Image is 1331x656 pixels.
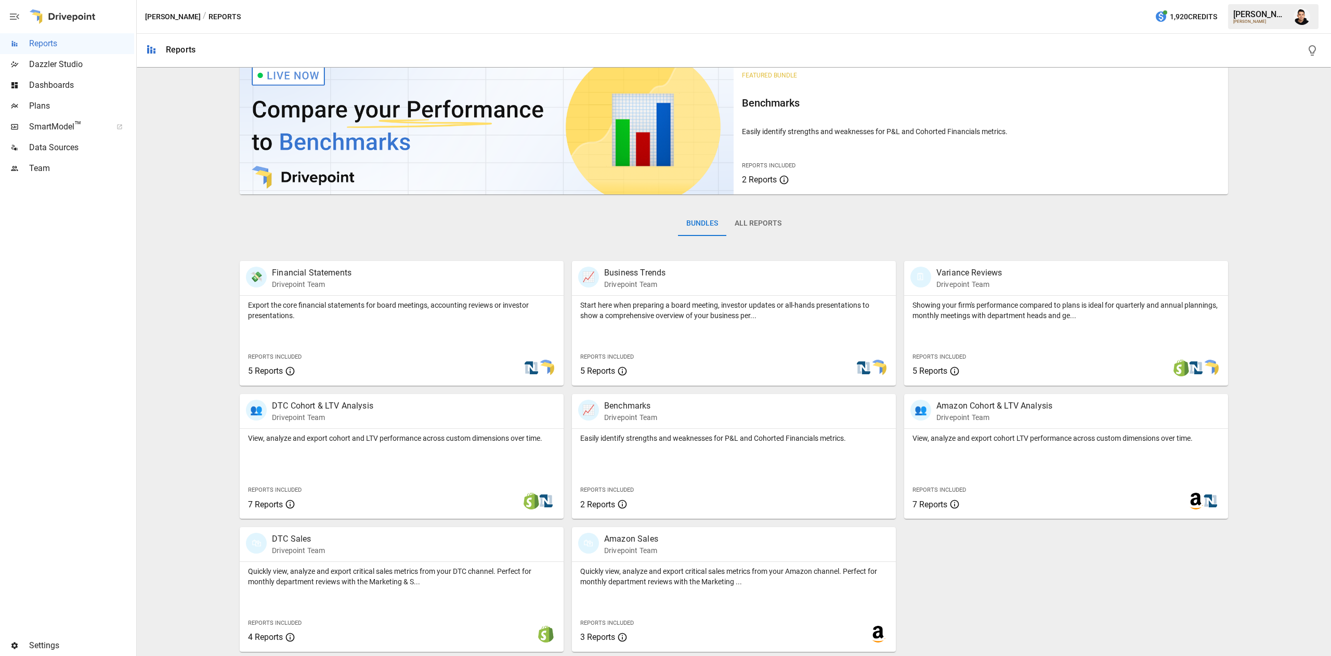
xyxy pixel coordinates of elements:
[248,566,555,587] p: Quickly view, analyze and export critical sales metrics from your DTC channel. Perfect for monthl...
[604,267,665,279] p: Business Trends
[272,412,373,423] p: Drivepoint Team
[870,626,886,642] img: amazon
[538,493,554,509] img: netsuite
[240,59,734,194] img: video thumbnail
[726,211,790,236] button: All Reports
[910,267,931,287] div: 🗓
[604,412,657,423] p: Drivepoint Team
[578,533,599,554] div: 🛍
[870,360,886,376] img: smart model
[936,412,1052,423] p: Drivepoint Team
[246,533,267,554] div: 🛍
[29,79,134,91] span: Dashboards
[272,279,351,290] p: Drivepoint Team
[580,566,888,587] p: Quickly view, analyze and export critical sales metrics from your Amazon channel. Perfect for mon...
[742,162,795,169] span: Reports Included
[936,267,1002,279] p: Variance Reviews
[910,400,931,421] div: 👥
[246,400,267,421] div: 👥
[1173,360,1190,376] img: shopify
[1170,10,1217,23] span: 1,920 Credits
[936,279,1002,290] p: Drivepoint Team
[1202,360,1219,376] img: smart model
[580,620,634,626] span: Reports Included
[912,500,947,509] span: 7 Reports
[1188,493,1204,509] img: amazon
[742,95,1219,111] h6: Benchmarks
[578,267,599,287] div: 📈
[538,626,554,642] img: shopify
[29,100,134,112] span: Plans
[604,279,665,290] p: Drivepoint Team
[742,175,777,185] span: 2 Reports
[912,353,966,360] span: Reports Included
[1188,360,1204,376] img: netsuite
[1151,7,1221,27] button: 1,920Credits
[912,433,1220,443] p: View, analyze and export cohort LTV performance across custom dimensions over time.
[538,360,554,376] img: smart model
[248,632,283,642] span: 4 Reports
[74,119,82,132] span: ™
[29,162,134,175] span: Team
[912,300,1220,321] p: Showing your firm's performance compared to plans is ideal for quarterly and annual plannings, mo...
[580,366,615,376] span: 5 Reports
[1287,2,1316,31] button: Francisco Sanchez
[912,366,947,376] span: 5 Reports
[1233,9,1287,19] div: [PERSON_NAME]
[578,400,599,421] div: 📈
[1294,8,1310,25] img: Francisco Sanchez
[742,72,797,79] span: Featured Bundle
[248,366,283,376] span: 5 Reports
[912,487,966,493] span: Reports Included
[272,400,373,412] p: DTC Cohort & LTV Analysis
[604,400,657,412] p: Benchmarks
[246,267,267,287] div: 💸
[855,360,872,376] img: netsuite
[29,37,134,50] span: Reports
[1202,493,1219,509] img: netsuite
[604,545,658,556] p: Drivepoint Team
[580,500,615,509] span: 2 Reports
[248,300,555,321] p: Export the core financial statements for board meetings, accounting reviews or investor presentat...
[523,360,540,376] img: netsuite
[580,433,888,443] p: Easily identify strengths and weaknesses for P&L and Cohorted Financials metrics.
[604,533,658,545] p: Amazon Sales
[248,500,283,509] span: 7 Reports
[580,632,615,642] span: 3 Reports
[936,400,1052,412] p: Amazon Cohort & LTV Analysis
[248,433,555,443] p: View, analyze and export cohort and LTV performance across custom dimensions over time.
[248,487,302,493] span: Reports Included
[580,487,634,493] span: Reports Included
[29,121,105,133] span: SmartModel
[272,267,351,279] p: Financial Statements
[29,58,134,71] span: Dazzler Studio
[29,141,134,154] span: Data Sources
[145,10,201,23] button: [PERSON_NAME]
[742,126,1219,137] p: Easily identify strengths and weaknesses for P&L and Cohorted Financials metrics.
[248,353,302,360] span: Reports Included
[272,533,325,545] p: DTC Sales
[203,10,206,23] div: /
[1233,19,1287,24] div: [PERSON_NAME]
[580,353,634,360] span: Reports Included
[29,639,134,652] span: Settings
[523,493,540,509] img: shopify
[580,300,888,321] p: Start here when preparing a board meeting, investor updates or all-hands presentations to show a ...
[248,620,302,626] span: Reports Included
[166,45,195,55] div: Reports
[678,211,726,236] button: Bundles
[272,545,325,556] p: Drivepoint Team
